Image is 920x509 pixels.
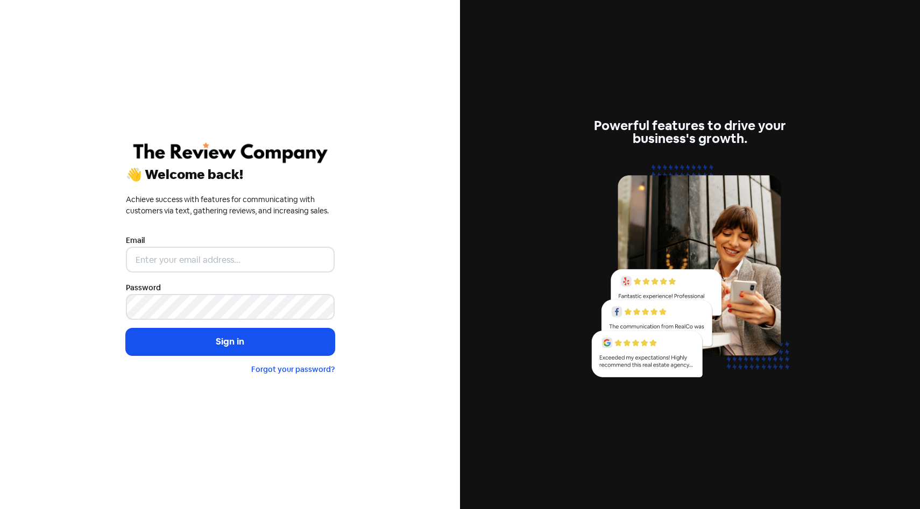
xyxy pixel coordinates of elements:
img: reviews [586,158,795,390]
div: Powerful features to drive your business's growth. [586,119,795,145]
a: Forgot your password? [251,364,335,374]
label: Email [126,235,145,246]
div: Achieve success with features for communicating with customers via text, gathering reviews, and i... [126,194,335,217]
div: 👋 Welcome back! [126,168,335,181]
button: Sign in [126,328,335,355]
input: Enter your email address... [126,247,335,273]
label: Password [126,282,161,293]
